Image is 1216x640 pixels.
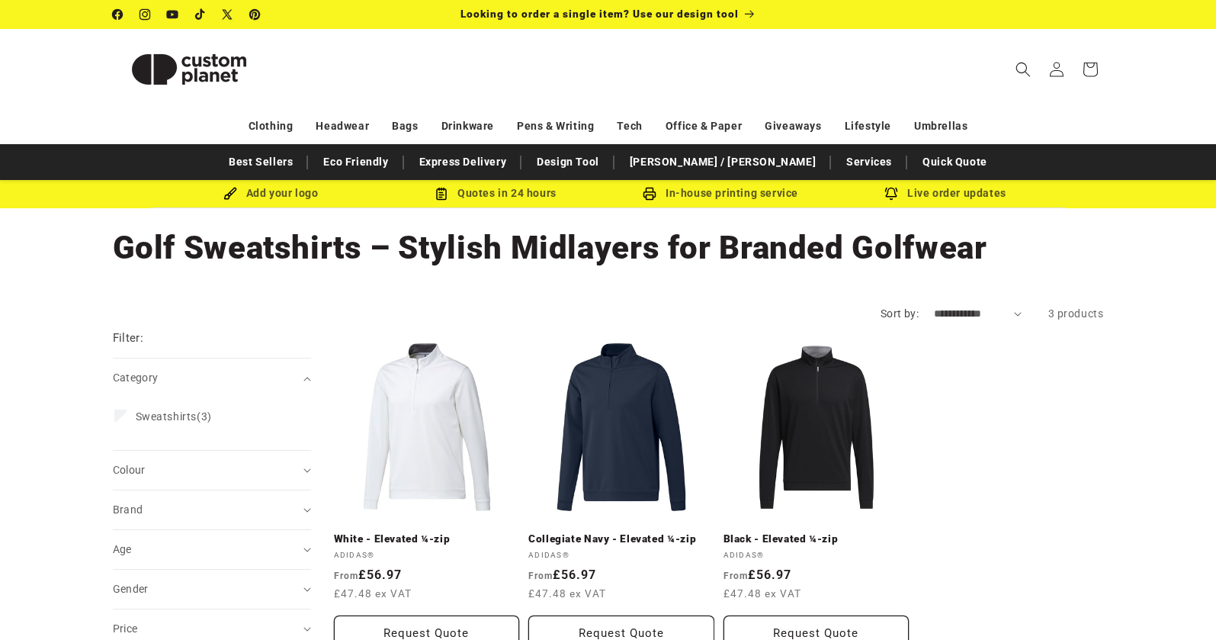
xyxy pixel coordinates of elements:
[517,113,594,140] a: Pens & Writing
[884,187,898,201] img: Order updates
[113,464,146,476] span: Colour
[412,149,515,175] a: Express Delivery
[113,451,311,490] summary: Colour (0 selected)
[383,184,608,203] div: Quotes in 24 hours
[113,227,1104,269] h1: Golf Sweatshirts – Stylish Midlayers for Branded Golfwear
[316,113,369,140] a: Headwear
[833,184,1058,203] div: Live order updates
[113,583,149,595] span: Gender
[914,113,967,140] a: Umbrellas
[316,149,396,175] a: Eco Friendly
[839,149,900,175] a: Services
[221,149,300,175] a: Best Sellers
[622,149,823,175] a: [PERSON_NAME] / [PERSON_NAME]
[617,113,642,140] a: Tech
[113,530,311,569] summary: Age (0 selected)
[136,410,212,423] span: (3)
[529,149,607,175] a: Design Tool
[113,622,138,635] span: Price
[392,113,418,140] a: Bags
[113,35,265,104] img: Custom Planet
[113,543,132,555] span: Age
[113,503,143,516] span: Brand
[107,29,271,109] a: Custom Planet
[881,307,919,320] label: Sort by:
[159,184,383,203] div: Add your logo
[528,532,714,546] a: Collegiate Navy - Elevated ¼-zip
[460,8,739,20] span: Looking to order a single item? Use our design tool
[643,187,656,201] img: In-house printing
[1048,307,1104,320] span: 3 products
[113,371,159,384] span: Category
[666,113,742,140] a: Office & Paper
[608,184,833,203] div: In-house printing service
[249,113,294,140] a: Clothing
[223,187,237,201] img: Brush Icon
[113,570,311,609] summary: Gender (0 selected)
[435,187,448,201] img: Order Updates Icon
[113,490,311,529] summary: Brand (0 selected)
[724,532,910,546] a: Black - Elevated ¼-zip
[113,359,311,397] summary: Category (0 selected)
[136,410,197,423] span: Sweatshirts
[765,113,821,140] a: Giveaways
[113,330,144,347] h2: Filter:
[334,532,520,546] a: White - Elevated ¼-zip
[1006,53,1040,86] summary: Search
[915,149,995,175] a: Quick Quote
[845,113,891,140] a: Lifestyle
[441,113,494,140] a: Drinkware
